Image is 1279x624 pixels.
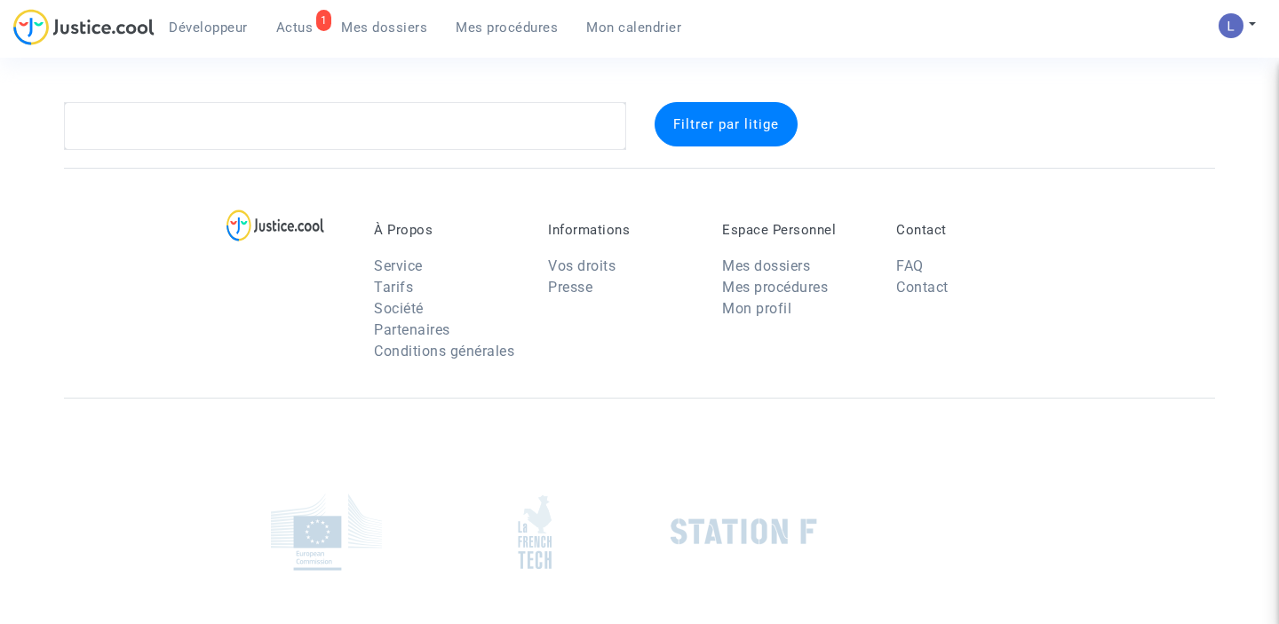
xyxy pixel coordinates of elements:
img: jc-logo.svg [13,9,155,45]
span: Mes procédures [456,20,558,36]
a: Mes dossiers [722,257,810,274]
p: Espace Personnel [722,222,870,238]
a: Vos droits [548,257,616,274]
a: 1Actus [262,14,328,41]
a: Mes dossiers [327,14,441,41]
a: Développeur [155,14,262,41]
a: Presse [548,279,592,296]
span: Filtrer par litige [673,116,779,132]
img: stationf.png [671,518,817,545]
a: Mon profil [722,300,791,317]
span: Actus [276,20,314,36]
p: À Propos [374,222,521,238]
a: Société [374,300,424,317]
img: AATXAJzI13CaqkJmx-MOQUbNyDE09GJ9dorwRvFSQZdH=s96-c [1219,13,1243,38]
img: europe_commision.png [271,494,382,571]
a: Conditions générales [374,343,514,359]
div: 1 [316,10,332,31]
img: logo-lg.svg [226,209,325,241]
a: Tarifs [374,279,413,296]
span: Mon calendrier [586,20,681,36]
span: Développeur [169,20,248,36]
span: Mes dossiers [341,20,427,36]
p: Contact [896,222,1044,238]
a: Service [374,257,423,274]
a: Partenaires [374,321,450,338]
a: Contact [896,279,949,296]
p: Informations [548,222,695,238]
a: FAQ [896,257,924,274]
img: french_tech.png [518,494,552,570]
a: Mon calendrier [572,14,695,41]
a: Mes procédures [722,279,828,296]
a: Mes procédures [441,14,572,41]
